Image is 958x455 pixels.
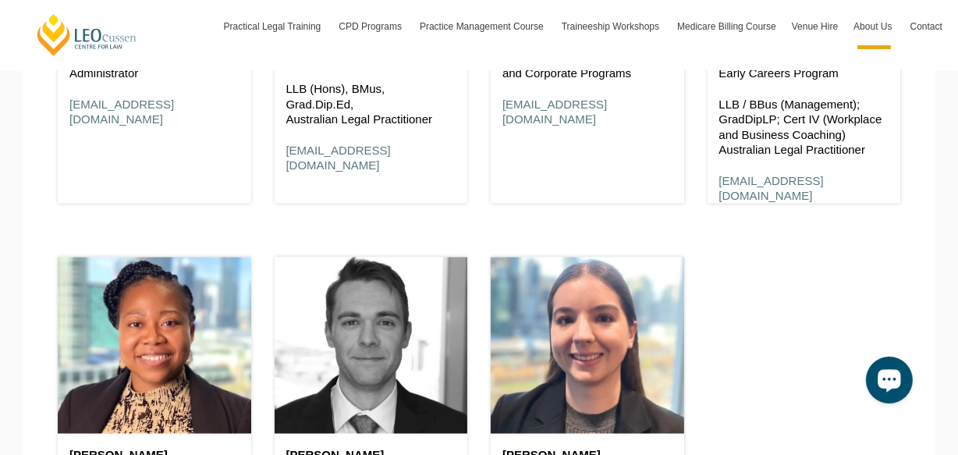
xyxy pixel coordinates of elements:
a: Traineeship Workshops [554,4,669,49]
a: Contact [903,4,950,49]
p: LLB / BBus (Management); GradDipLP; Cert IV (Workplace and Business Coaching) Australian Legal Pr... [719,97,889,158]
p: LLB (Hons), BMus, Grad.Dip.Ed, Australian Legal Practitioner [286,81,456,127]
a: [EMAIL_ADDRESS][DOMAIN_NAME] [69,98,174,126]
a: Venue Hire [784,4,846,49]
a: About Us [846,4,902,49]
a: CPD Programs [331,4,412,49]
a: [EMAIL_ADDRESS][DOMAIN_NAME] [719,174,824,203]
iframe: LiveChat chat widget [853,350,919,416]
a: Practice Management Course [412,4,554,49]
a: [PERSON_NAME] Centre for Law [35,12,139,57]
a: [EMAIL_ADDRESS][DOMAIN_NAME] [286,144,391,172]
a: Practical Legal Training [216,4,332,49]
a: Medicare Billing Course [669,4,784,49]
a: [EMAIL_ADDRESS][DOMAIN_NAME] [502,98,607,126]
